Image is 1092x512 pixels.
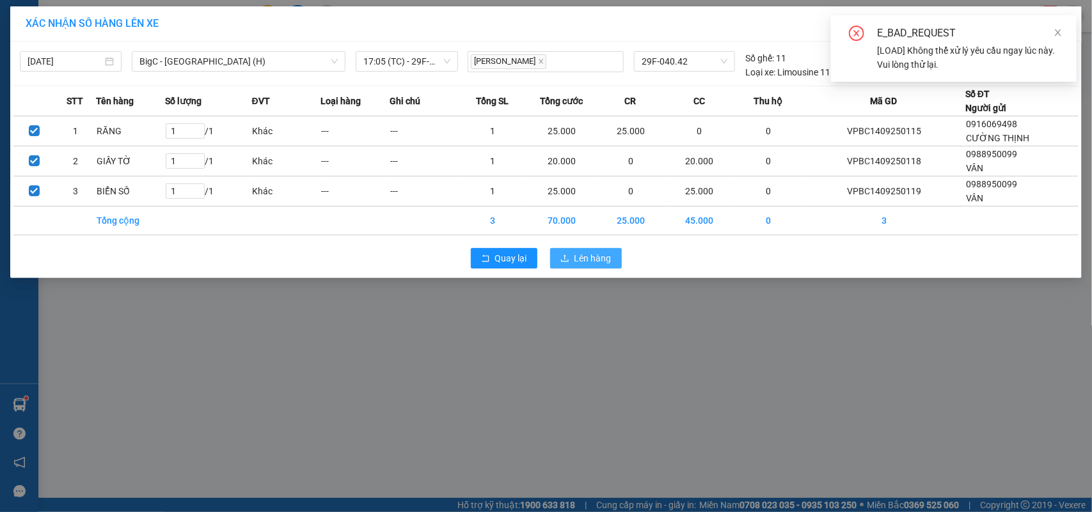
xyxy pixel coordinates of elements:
[966,133,1029,143] span: CƯỜNG THỊNH
[642,52,727,71] span: 29F-040.42
[965,87,1006,115] div: Số ĐT Người gửi
[96,206,165,235] td: Tổng cộng
[363,52,450,71] span: 17:05 (TC) - 29F-040.42
[745,65,847,79] div: Limousine 11 chỗ
[693,94,705,108] span: CC
[624,94,636,108] span: CR
[252,176,321,206] td: Khác
[596,146,665,176] td: 0
[527,206,596,235] td: 70.000
[96,94,134,108] span: Tên hàng
[459,116,528,146] td: 1
[26,17,159,29] span: XÁC NHẬN SỐ HÀNG LÊN XE
[966,193,983,203] span: VÂN
[527,146,596,176] td: 20.000
[390,146,459,176] td: ---
[538,58,544,65] span: close
[596,176,665,206] td: 0
[877,26,1061,41] div: E_BAD_REQUEST
[165,176,252,206] td: / 1
[390,94,420,108] span: Ghi chú
[1046,6,1082,42] button: Close
[320,176,390,206] td: ---
[803,176,965,206] td: VPBC1409250119
[734,206,803,235] td: 0
[55,116,97,146] td: 1
[96,176,165,206] td: BIỂN SỐ
[803,206,965,235] td: 3
[331,58,338,65] span: down
[165,116,252,146] td: / 1
[477,94,509,108] span: Tổng SL
[96,116,165,146] td: RĂNG
[139,52,338,71] span: BigC - Thái Bình (H)
[165,94,202,108] span: Số lượng
[665,206,734,235] td: 45.000
[320,94,361,108] span: Loại hàng
[459,146,528,176] td: 1
[320,116,390,146] td: ---
[803,116,965,146] td: VPBC1409250115
[596,116,665,146] td: 25.000
[745,51,774,65] span: Số ghế:
[734,176,803,206] td: 0
[471,54,546,69] span: [PERSON_NAME]
[252,94,270,108] span: ĐVT
[527,116,596,146] td: 25.000
[390,176,459,206] td: ---
[966,149,1017,159] span: 0988950099
[665,146,734,176] td: 20.000
[527,176,596,206] td: 25.000
[550,248,622,268] button: uploadLên hàng
[574,251,612,265] span: Lên hàng
[390,116,459,146] td: ---
[745,65,775,79] span: Loại xe:
[55,146,97,176] td: 2
[165,146,252,176] td: / 1
[320,146,390,176] td: ---
[540,94,583,108] span: Tổng cước
[459,206,528,235] td: 3
[754,94,782,108] span: Thu hộ
[966,119,1017,129] span: 0916069498
[871,94,898,108] span: Mã GD
[745,51,786,65] div: 11
[67,94,83,108] span: STT
[877,43,1061,72] div: [LOAD] Không thể xử lý yêu cầu ngay lúc này. Vui lòng thử lại.
[1054,28,1063,37] span: close
[96,146,165,176] td: GIẤY TỜ
[803,146,965,176] td: VPBC1409250118
[28,54,102,68] input: 14/09/2025
[495,251,527,265] span: Quay lại
[665,176,734,206] td: 25.000
[734,116,803,146] td: 0
[596,206,665,235] td: 25.000
[665,116,734,146] td: 0
[966,163,983,173] span: VÂN
[252,116,321,146] td: Khác
[560,254,569,264] span: upload
[471,248,537,268] button: rollbackQuay lại
[459,176,528,206] td: 1
[55,176,97,206] td: 3
[252,146,321,176] td: Khác
[481,254,490,264] span: rollback
[849,26,864,43] span: close-circle
[966,179,1017,189] span: 0988950099
[734,146,803,176] td: 0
